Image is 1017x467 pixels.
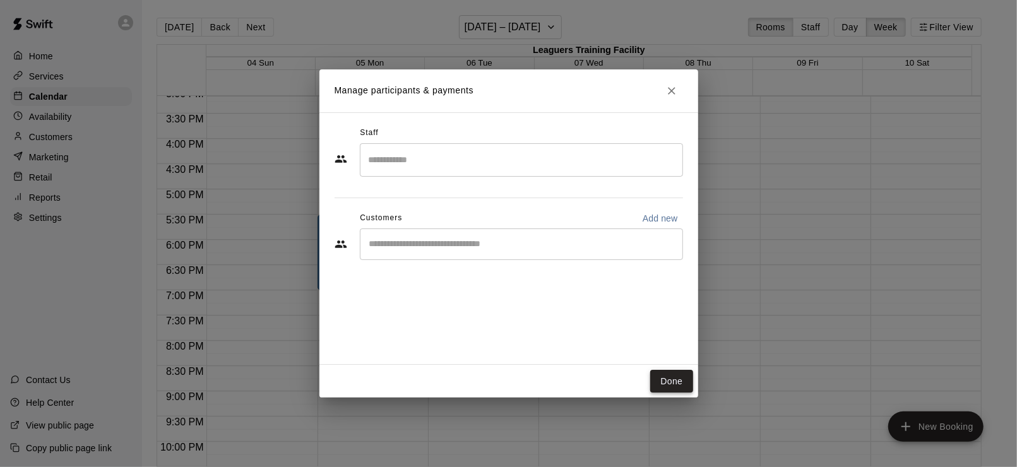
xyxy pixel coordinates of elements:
[360,228,683,260] div: Start typing to search customers...
[360,143,683,177] div: Search staff
[335,153,347,165] svg: Staff
[650,370,693,393] button: Done
[660,80,683,102] button: Close
[360,208,402,228] span: Customers
[360,123,378,143] span: Staff
[643,212,678,225] p: Add new
[638,208,683,228] button: Add new
[335,238,347,251] svg: Customers
[335,84,474,97] p: Manage participants & payments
